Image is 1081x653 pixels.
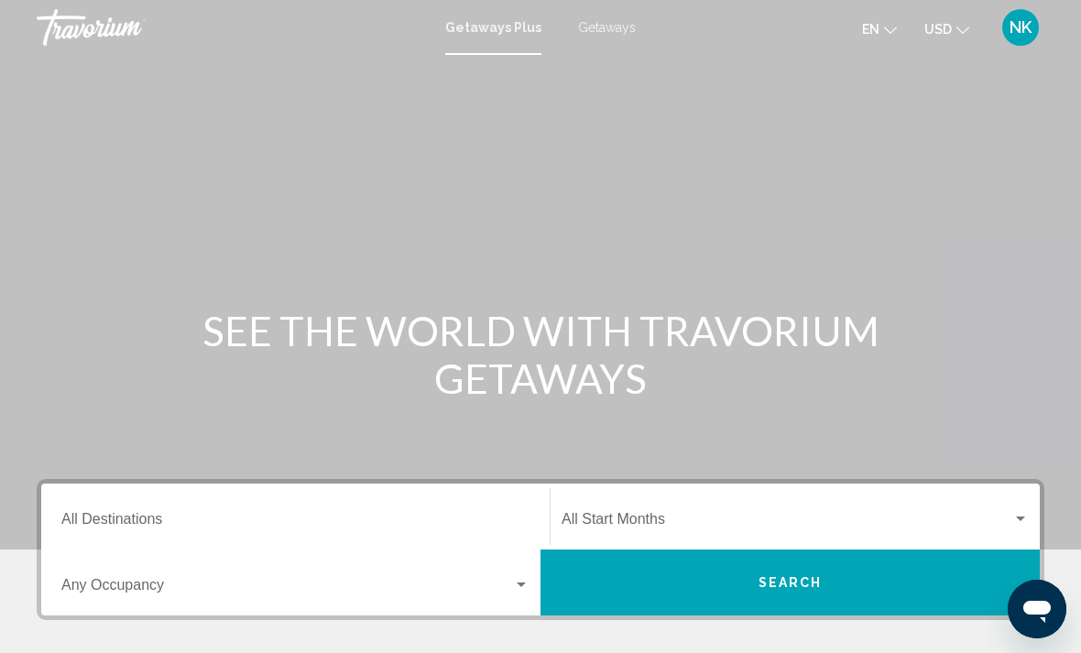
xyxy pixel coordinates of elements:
[997,8,1044,47] button: User Menu
[862,16,897,42] button: Change language
[37,9,427,46] a: Travorium
[1008,580,1066,638] iframe: Кнопка запуска окна обмена сообщениями
[924,16,969,42] button: Change currency
[759,576,823,591] span: Search
[578,20,636,35] a: Getaways
[862,22,879,37] span: en
[1010,18,1032,37] span: NK
[445,20,541,35] a: Getaways Plus
[924,22,952,37] span: USD
[197,307,884,402] h1: SEE THE WORLD WITH TRAVORIUM GETAWAYS
[540,550,1040,615] button: Search
[41,484,1040,615] div: Search widget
